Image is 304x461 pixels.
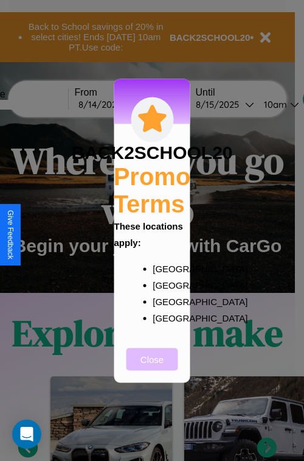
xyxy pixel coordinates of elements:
[153,260,176,276] p: [GEOGRAPHIC_DATA]
[114,220,183,247] b: These locations apply:
[12,420,41,449] div: Open Intercom Messenger
[153,276,176,293] p: [GEOGRAPHIC_DATA]
[153,293,176,309] p: [GEOGRAPHIC_DATA]
[153,309,176,326] p: [GEOGRAPHIC_DATA]
[71,142,232,163] h3: BACK2SCHOOL20
[114,163,191,217] h2: Promo Terms
[126,348,178,370] button: Close
[6,210,15,259] div: Give Feedback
